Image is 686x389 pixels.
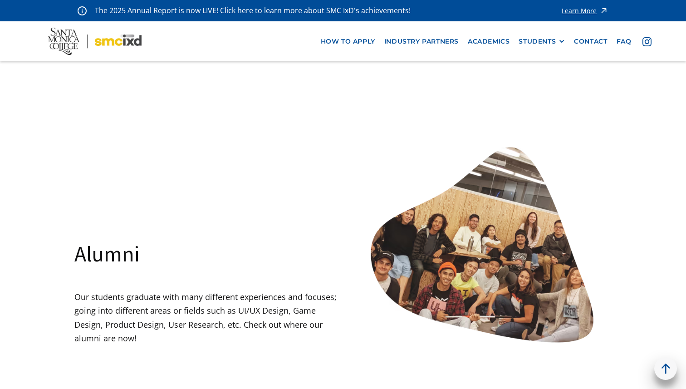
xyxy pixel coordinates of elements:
a: back to top [654,357,677,380]
div: STUDENTS [519,38,556,45]
img: icon - instagram [642,37,652,46]
a: how to apply [316,33,380,50]
p: The 2025 Annual Report is now LIVE! Click here to learn more about SMC IxD's achievements! [95,5,412,17]
div: Learn More [562,8,597,14]
img: Santa Monica College - SMC IxD logo [48,28,142,55]
h1: Alumni [74,240,139,268]
a: Learn More [562,5,608,17]
div: STUDENTS [519,38,565,45]
a: contact [569,33,612,50]
img: icon - arrow - alert [599,5,608,17]
p: Our students graduate with many different experiences and focuses; going into different areas or ... [74,290,343,345]
img: Santa Monica College IxD Students engaging with industry [359,129,613,368]
img: icon - information - alert [78,6,87,15]
a: Academics [463,33,514,50]
a: industry partners [380,33,463,50]
a: faq [612,33,636,50]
